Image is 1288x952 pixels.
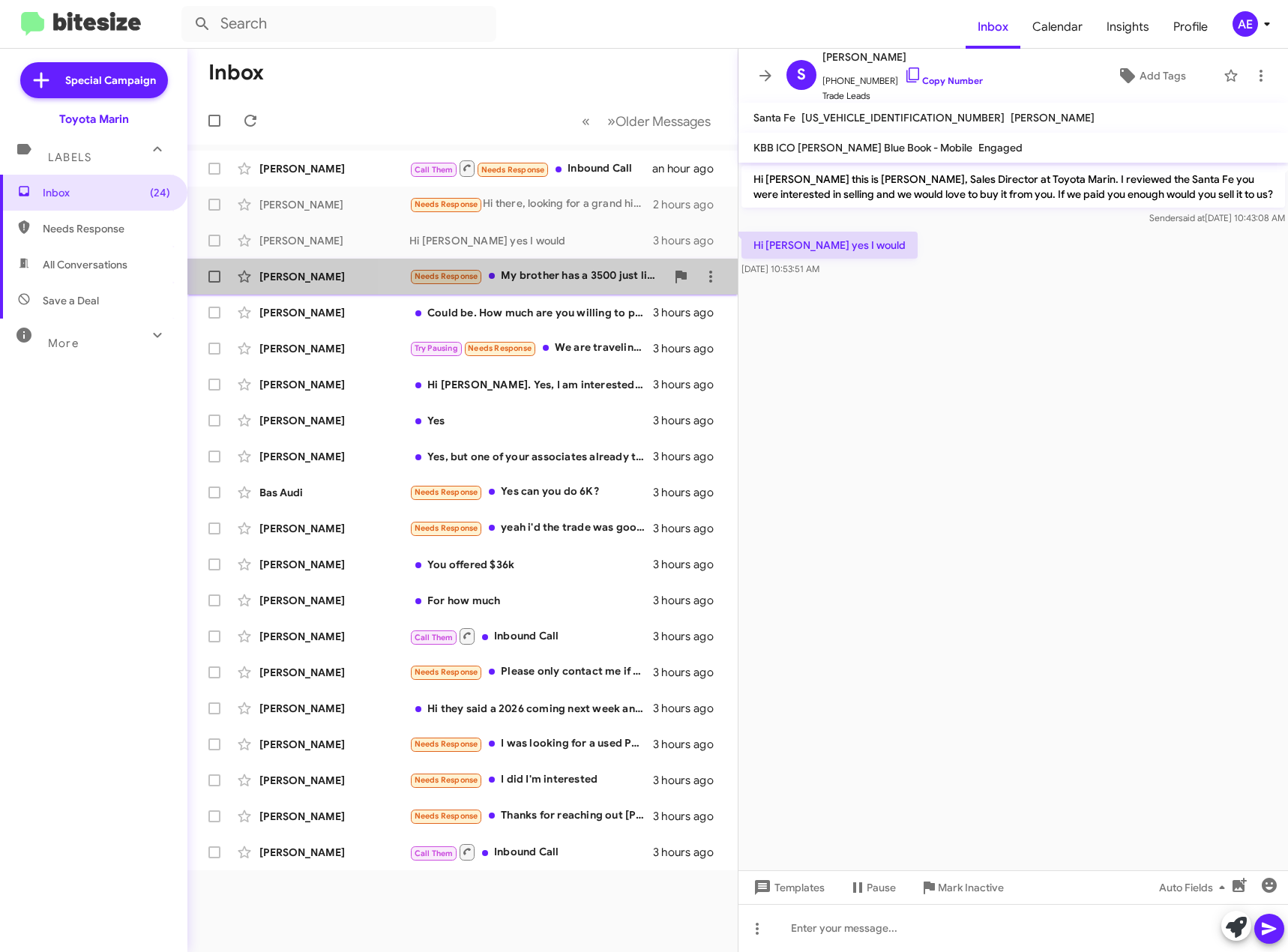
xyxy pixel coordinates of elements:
div: 3 hours ago [653,845,726,860]
span: Trade Leads [822,88,983,103]
div: [PERSON_NAME] [259,665,409,680]
div: [PERSON_NAME] [259,593,409,608]
div: 3 hours ago [653,557,726,572]
span: Pause [867,874,896,901]
div: 3 hours ago [653,773,726,788]
button: Next [598,106,720,136]
div: 3 hours ago [653,665,726,680]
span: Needs Response [415,487,478,497]
div: 3 hours ago [653,377,726,392]
button: Mark Inactive [908,874,1016,901]
button: Pause [837,874,908,901]
span: More [48,337,79,350]
span: [US_VEHICLE_IDENTIFICATION_NUMBER] [801,111,1005,124]
span: Special Campaign [65,73,156,88]
span: Needs Response [415,199,478,209]
div: 3 hours ago [653,341,726,356]
div: Bas Audi [259,485,409,500]
span: Needs Response [415,271,478,281]
button: AE [1220,11,1272,37]
div: Please only contact me if you can sell a new 2025 (or 2026) [PERSON_NAME] RAV4 XSE premium packag... [409,663,653,681]
div: [PERSON_NAME] [259,233,409,248]
div: [PERSON_NAME] [259,197,409,212]
div: For how much [409,593,653,608]
div: 3 hours ago [653,701,726,716]
div: Hi there, looking for a grand highlander hybrid limited with tow hitch. [409,196,653,213]
div: 3 hours ago [653,449,726,464]
a: Copy Number [904,75,983,86]
button: Auto Fields [1147,874,1243,901]
a: Insights [1095,5,1161,49]
div: [PERSON_NAME] [259,701,409,716]
span: [PERSON_NAME] [1011,111,1095,124]
div: 3 hours ago [653,233,726,248]
span: Needs Response [481,165,545,175]
div: 3 hours ago [653,485,726,500]
span: Call Them [415,165,454,175]
span: Needs Response [415,739,478,749]
div: [PERSON_NAME] [259,521,409,536]
div: 2 hours ago [653,197,726,212]
span: Call Them [415,849,454,858]
span: Engaged [978,141,1023,154]
span: « [582,112,590,130]
div: Inbound Call [409,843,653,861]
div: I was looking for a used Porsche Macan. 2022 or 23. Not sure you have one m [409,735,653,753]
h1: Inbox [208,61,264,85]
div: [PERSON_NAME] [259,449,409,464]
div: Toyota Marin [59,112,129,127]
span: Needs Response [415,775,478,785]
div: an hour ago [652,161,726,176]
div: [PERSON_NAME] [259,845,409,860]
a: Calendar [1020,5,1095,49]
div: [PERSON_NAME] [259,161,409,176]
div: [PERSON_NAME] [259,269,409,284]
span: [PHONE_NUMBER] [822,66,983,88]
span: All Conversations [43,257,127,272]
span: Save a Deal [43,293,99,308]
span: » [607,112,616,130]
span: Templates [750,874,825,901]
button: Add Tags [1086,62,1216,89]
div: [PERSON_NAME] [259,809,409,824]
div: [PERSON_NAME] [259,773,409,788]
span: Mark Inactive [938,874,1004,901]
div: We are traveling and will reach out when we return next week. [409,340,653,357]
div: [PERSON_NAME] [259,305,409,320]
div: 3 hours ago [653,593,726,608]
span: [PERSON_NAME] [822,48,983,66]
div: 3 hours ago [653,809,726,824]
p: Hi [PERSON_NAME] this is [PERSON_NAME], Sales Director at Toyota Marin. I reviewed the Santa Fe y... [741,166,1285,208]
div: yeah i'd the trade was good enough and the apr was good on the next one yeah [409,519,653,537]
div: [PERSON_NAME] [259,413,409,428]
div: Inbound Call [409,627,653,645]
span: Sender [DATE] 10:43:08 AM [1149,212,1285,223]
span: Needs Response [43,221,170,236]
div: Yes can you do 6K? [409,483,653,501]
div: I did I'm interested [409,771,653,789]
span: Needs Response [468,343,532,353]
div: Hi they said a 2026 coming next week and will contact me when the car is available, looking for a... [409,701,653,716]
span: KBB ICO [PERSON_NAME] Blue Book - Mobile [753,141,972,154]
button: Previous [573,106,599,136]
div: My brother has a 3500 just like mine with fewer miles and it's 2021. [409,268,666,285]
div: You offered $36k [409,557,653,572]
span: S [797,63,806,87]
span: Try Pausing [415,343,458,353]
div: [PERSON_NAME] [259,557,409,572]
span: [DATE] 10:53:51 AM [741,263,819,274]
p: Hi [PERSON_NAME] yes I would [741,232,918,259]
span: Older Messages [616,113,711,130]
div: Inbound Call [409,159,652,178]
nav: Page navigation example [574,106,720,136]
div: Thanks for reaching out [PERSON_NAME]. Love the car, but a bit too big for my parking at work in ... [409,807,653,825]
span: Add Tags [1140,62,1186,89]
span: Needs Response [415,811,478,821]
span: Inbox [43,185,170,200]
a: Inbox [966,5,1020,49]
span: Santa Fe [753,111,795,124]
span: Call Them [415,633,454,642]
span: (24) [150,185,170,200]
